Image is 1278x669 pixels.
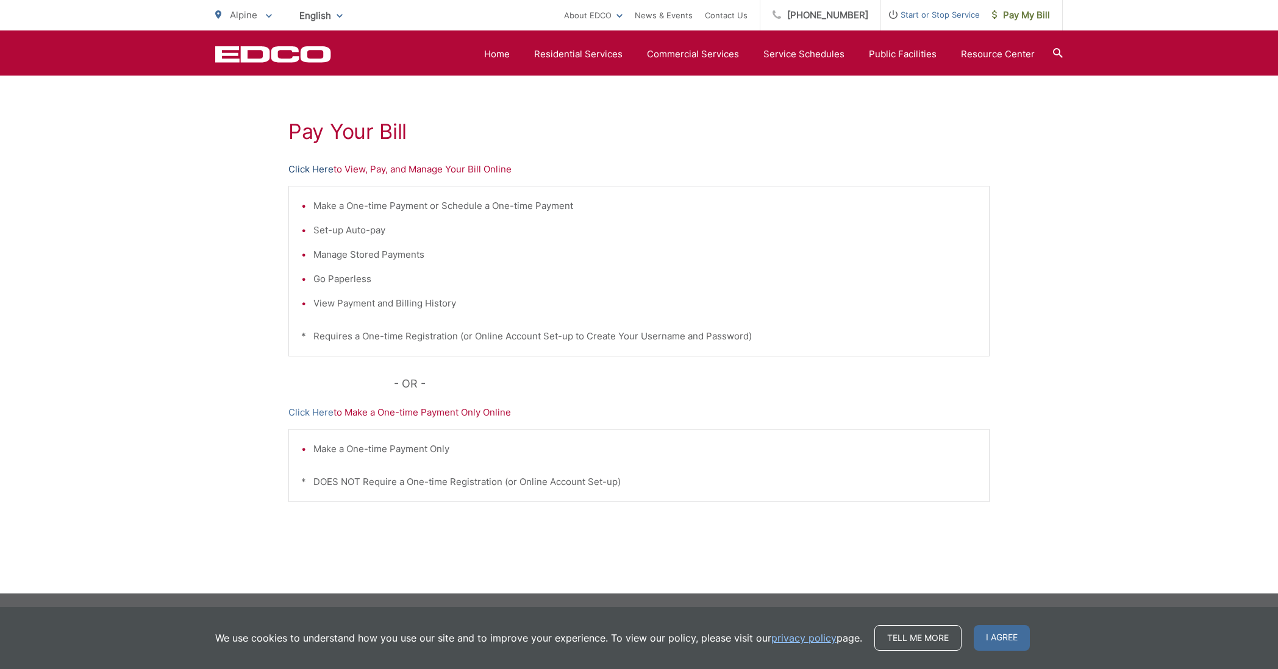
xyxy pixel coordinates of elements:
a: Click Here [288,405,334,420]
a: Tell me more [874,625,962,651]
a: Resource Center [961,47,1035,62]
li: Set-up Auto-pay [313,223,977,238]
a: Home [484,47,510,62]
a: privacy policy [771,631,837,645]
li: Manage Stored Payments [313,247,977,262]
a: Contact Us [705,8,748,23]
li: Make a One-time Payment or Schedule a One-time Payment [313,199,977,213]
li: Make a One-time Payment Only [313,442,977,456]
h1: Pay Your Bill [288,119,990,144]
li: View Payment and Billing History [313,296,977,311]
p: * DOES NOT Require a One-time Registration (or Online Account Set-up) [301,475,977,489]
span: I agree [974,625,1030,651]
span: English [290,5,352,26]
li: Go Paperless [313,272,977,286]
a: Public Facilities [869,47,937,62]
a: About EDCO [564,8,623,23]
a: Commercial Services [647,47,739,62]
a: Residential Services [534,47,623,62]
p: to View, Pay, and Manage Your Bill Online [288,162,990,177]
span: Pay My Bill [992,8,1050,23]
a: Service Schedules [763,47,844,62]
p: We use cookies to understand how you use our site and to improve your experience. To view our pol... [215,631,862,645]
a: Click Here [288,162,334,177]
span: Alpine [230,9,257,21]
p: to Make a One-time Payment Only Online [288,405,990,420]
a: News & Events [635,8,693,23]
a: EDCD logo. Return to the homepage. [215,46,331,63]
p: * Requires a One-time Registration (or Online Account Set-up to Create Your Username and Password) [301,329,977,344]
p: - OR - [394,375,990,393]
